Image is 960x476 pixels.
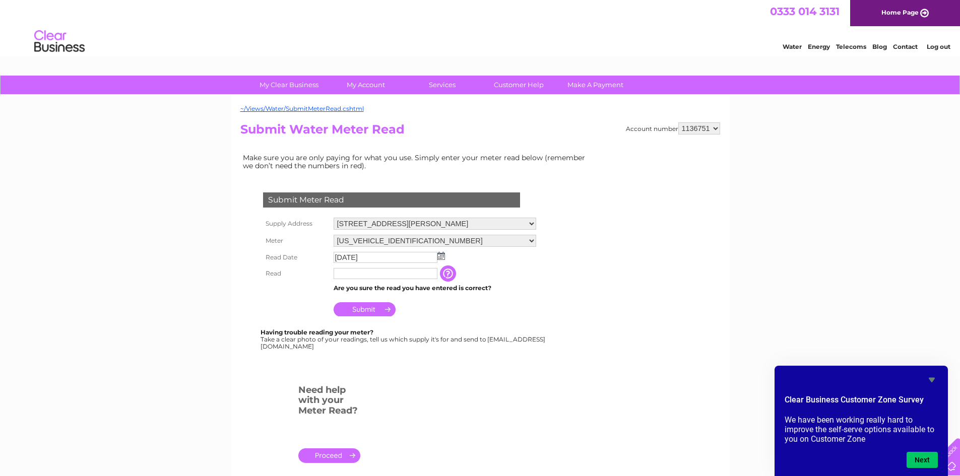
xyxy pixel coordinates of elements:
[927,43,950,50] a: Log out
[240,122,720,142] h2: Submit Water Meter Read
[298,448,360,463] a: .
[324,76,407,94] a: My Account
[554,76,637,94] a: Make A Payment
[893,43,918,50] a: Contact
[808,43,830,50] a: Energy
[261,329,547,350] div: Take a clear photo of your readings, tell us which supply it's for and send to [EMAIL_ADDRESS][DO...
[785,374,938,468] div: Clear Business Customer Zone Survey
[261,265,331,282] th: Read
[261,215,331,232] th: Supply Address
[242,6,719,49] div: Clear Business is a trading name of Verastar Limited (registered in [GEOGRAPHIC_DATA] No. 3667643...
[261,232,331,249] th: Meter
[261,328,373,336] b: Having trouble reading your meter?
[872,43,887,50] a: Blog
[785,415,938,444] p: We have been working really hard to improve the self-serve options available to you on Customer Zone
[836,43,866,50] a: Telecoms
[907,452,938,468] button: Next question
[247,76,331,94] a: My Clear Business
[437,252,445,260] img: ...
[440,265,458,282] input: Information
[334,302,396,316] input: Submit
[770,5,840,18] a: 0333 014 3131
[261,249,331,265] th: Read Date
[783,43,802,50] a: Water
[626,122,720,134] div: Account number
[331,282,539,295] td: Are you sure the read you have entered is correct?
[34,26,85,57] img: logo.png
[298,383,360,421] h3: Need help with your Meter Read?
[240,151,593,172] td: Make sure you are only paying for what you use. Simply enter your meter read below (remember we d...
[785,394,938,411] h2: Clear Business Customer Zone Survey
[240,105,364,112] a: ~/Views/Water/SubmitMeterRead.cshtml
[477,76,560,94] a: Customer Help
[401,76,484,94] a: Services
[926,374,938,386] button: Hide survey
[263,192,520,208] div: Submit Meter Read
